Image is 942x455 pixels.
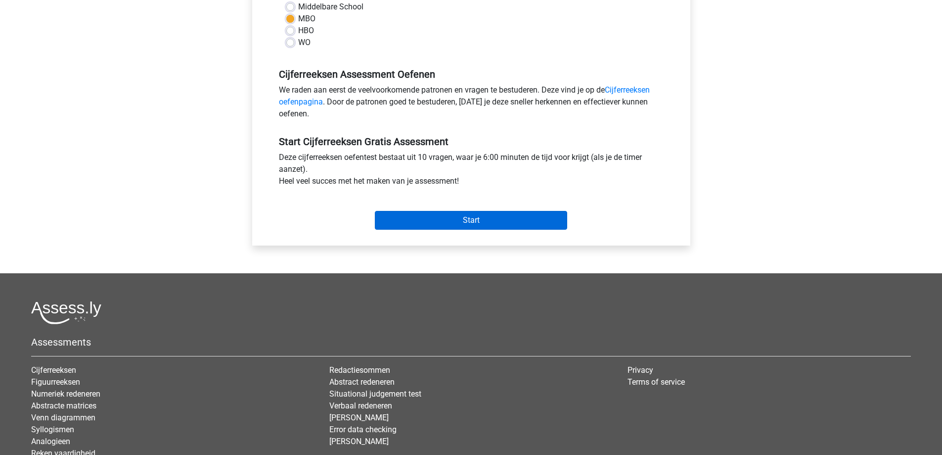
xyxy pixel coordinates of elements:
div: We raden aan eerst de veelvoorkomende patronen en vragen te bestuderen. Deze vind je op de . Door... [271,84,671,124]
h5: Cijferreeksen Assessment Oefenen [279,68,664,80]
a: Figuurreeksen [31,377,80,387]
input: Start [375,211,567,230]
a: Privacy [628,365,653,375]
a: Error data checking [329,425,397,434]
a: Verbaal redeneren [329,401,392,410]
a: Abstracte matrices [31,401,96,410]
a: Redactiesommen [329,365,390,375]
a: Situational judgement test [329,389,421,399]
label: WO [298,37,311,49]
a: Analogieen [31,437,70,446]
div: Deze cijferreeksen oefentest bestaat uit 10 vragen, waar je 6:00 minuten de tijd voor krijgt (als... [271,152,671,191]
a: Syllogismen [31,425,74,434]
label: MBO [298,13,315,25]
label: Middelbare School [298,1,363,13]
a: Numeriek redeneren [31,389,100,399]
a: [PERSON_NAME] [329,413,389,422]
h5: Assessments [31,336,911,348]
a: Terms of service [628,377,685,387]
label: HBO [298,25,314,37]
img: Assessly logo [31,301,101,324]
a: Abstract redeneren [329,377,395,387]
h5: Start Cijferreeksen Gratis Assessment [279,136,664,148]
a: Venn diagrammen [31,413,95,422]
a: Cijferreeksen [31,365,76,375]
a: [PERSON_NAME] [329,437,389,446]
